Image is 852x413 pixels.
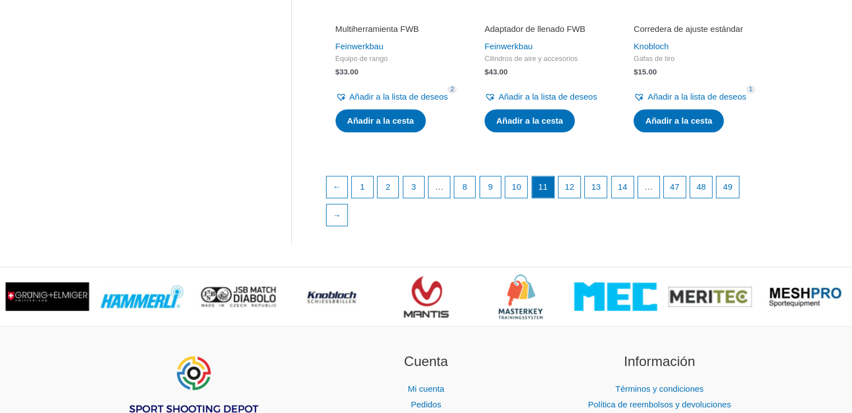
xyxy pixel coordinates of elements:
[485,109,575,133] a: Añadir al carrito: “Adaptador de llenado FWB”
[454,176,476,198] a: Página 8
[634,41,669,51] a: Knobloch
[352,176,373,198] a: Página 1
[336,68,340,76] font: $
[670,182,679,191] font: 47
[485,8,602,21] iframe: Customer reviews powered by Trustpilot
[350,92,448,101] font: Añadir a la lista de deseos
[696,182,706,191] font: 48
[485,68,489,76] font: $
[634,24,751,39] a: Corredera de ajuste estándar
[505,176,527,198] a: Página 10
[488,182,492,191] font: 9
[485,24,585,34] font: Adaptador de llenado FWB
[496,116,563,125] font: Añadir a la cesta
[634,68,638,76] font: $
[485,41,533,51] a: Feinwerkbau
[488,68,508,76] font: 43.00
[638,68,657,76] font: 15.00
[558,176,580,198] a: Página 12
[339,68,359,76] font: 33.00
[612,176,634,198] a: Página 14
[336,24,419,34] font: Multiherramienta FWB
[325,176,762,232] nav: Paginación de productos
[378,176,399,198] a: Página 2
[435,182,443,191] font: …
[634,8,751,21] iframe: Customer reviews powered by Trustpilot
[664,176,686,198] a: Página 47
[462,182,467,191] font: 8
[644,182,653,191] font: …
[485,54,578,63] font: Cilindros de aire y accesorios
[411,182,416,191] font: 3
[411,400,441,409] a: Pedidos
[532,176,554,198] span: Página 11
[485,89,597,105] a: Añadir a la lista de deseos
[480,176,501,198] a: Página 9
[347,116,414,125] font: Añadir a la cesta
[716,176,738,198] a: Página 49
[327,176,348,198] a: ←
[585,176,607,198] a: Página 13
[336,109,426,133] a: Añadir al carrito: “Multiherramienta FWB”
[588,400,731,409] a: Política de reembolsos y devoluciones
[403,176,425,198] a: Página 3
[618,182,627,191] font: 14
[327,204,348,226] a: →
[336,8,453,21] iframe: Customer reviews powered by Trustpilot
[592,182,601,191] font: 13
[485,24,602,39] a: Adaptador de llenado FWB
[385,182,390,191] font: 2
[746,85,755,93] span: 1
[336,41,384,51] a: Feinwerkbau
[336,24,453,39] a: Multiherramienta FWB
[624,354,695,369] font: Información
[648,92,746,101] font: Añadir a la lista de deseos
[634,24,743,34] font: Corredera de ajuste estándar
[511,182,521,191] font: 10
[723,182,733,191] font: 49
[336,54,388,63] font: Equipo de rango
[538,182,548,191] font: 11
[499,92,597,101] font: Añadir a la lista de deseos
[634,109,724,133] a: Añadir al carrito: “Correa de ajuste estándar”
[448,85,457,93] span: 2
[336,89,448,105] a: Añadir a la lista de deseos
[360,182,365,191] font: 1
[333,182,341,191] font: ←
[333,210,341,220] font: →
[408,384,444,393] a: Mi cuenta
[634,89,746,105] a: Añadir a la lista de deseos
[565,182,574,191] font: 12
[634,54,674,63] font: Gafas de tiro
[615,384,704,393] a: Términos y condiciones
[690,176,712,198] a: Página 48
[645,116,712,125] font: Añadir a la cesta
[404,354,448,369] font: Cuenta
